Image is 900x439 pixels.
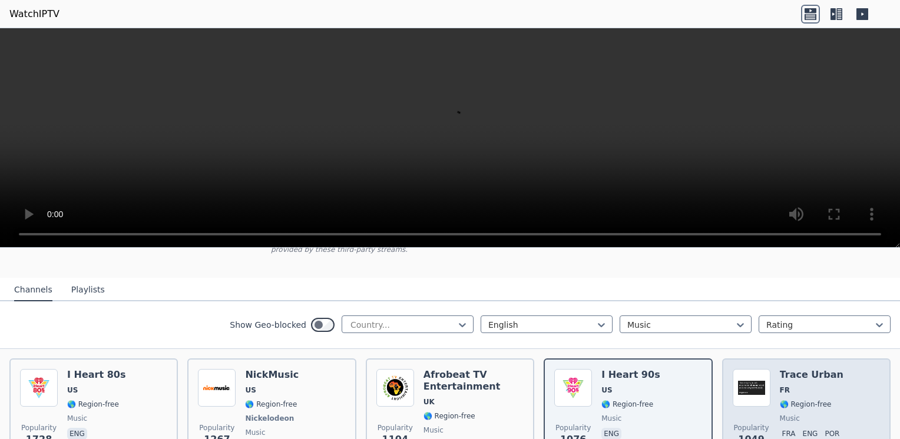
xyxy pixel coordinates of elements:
[734,423,769,433] span: Popularity
[423,397,435,407] span: UK
[245,400,297,409] span: 🌎 Region-free
[67,369,125,381] h6: I Heart 80s
[230,319,306,331] label: Show Geo-blocked
[14,279,52,301] button: Channels
[71,279,105,301] button: Playlists
[601,385,612,395] span: US
[67,400,119,409] span: 🌎 Region-free
[245,369,299,381] h6: NickMusic
[21,423,57,433] span: Popularity
[601,369,660,381] h6: I Heart 90s
[245,385,256,395] span: US
[555,423,591,433] span: Popularity
[780,369,845,381] h6: Trace Urban
[245,414,294,423] span: Nickelodeon
[199,423,234,433] span: Popularity
[780,385,790,395] span: FR
[67,414,87,423] span: music
[20,369,58,407] img: I Heart 80s
[67,385,78,395] span: US
[376,369,414,407] img: Afrobeat TV Entertainment
[423,425,444,435] span: music
[378,423,413,433] span: Popularity
[733,369,770,407] img: Trace Urban
[554,369,592,407] img: I Heart 90s
[9,7,59,21] a: WatchIPTV
[780,414,800,423] span: music
[601,400,653,409] span: 🌎 Region-free
[423,411,475,421] span: 🌎 Region-free
[245,428,265,437] span: music
[780,400,832,409] span: 🌎 Region-free
[423,369,524,393] h6: Afrobeat TV Entertainment
[601,414,621,423] span: music
[198,369,236,407] img: NickMusic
